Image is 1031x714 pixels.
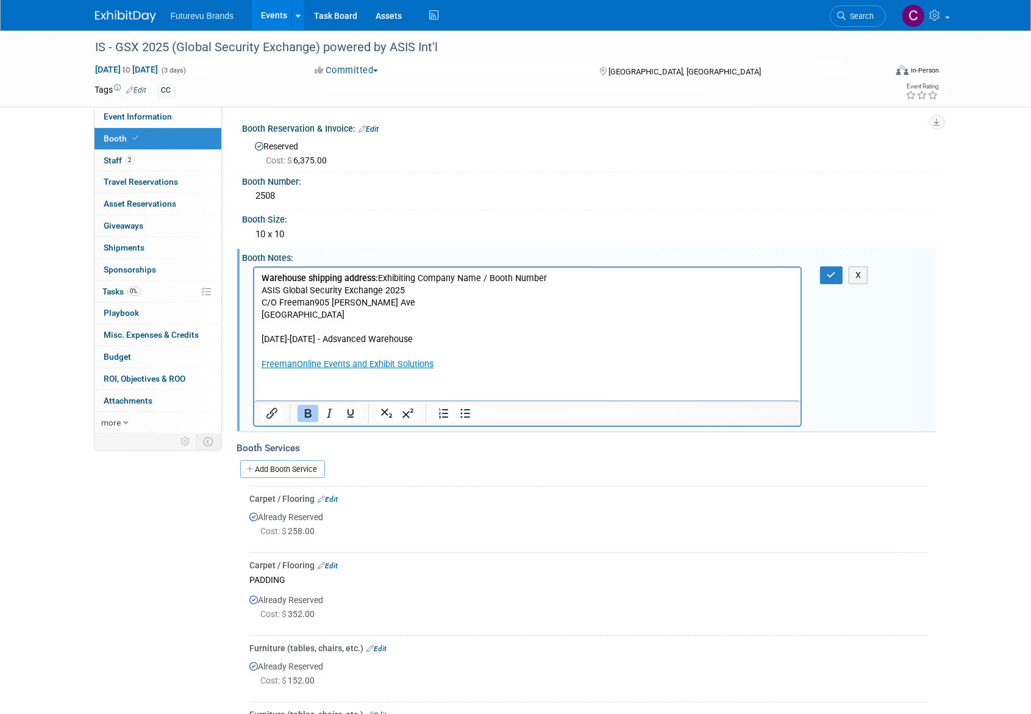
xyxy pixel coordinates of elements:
button: Numbered list [433,405,454,422]
div: IS - GSX 2025 (Global Security Exchange) powered by ASIS Int'l [91,37,868,59]
span: 2 [126,155,135,165]
a: Attachments [95,390,221,412]
div: Booth Notes: [243,249,936,264]
img: CHERYL CLOWES [902,4,925,27]
span: [DATE] [DATE] [95,64,159,75]
span: Travel Reservations [104,177,179,187]
span: to [121,65,133,74]
span: Playbook [104,308,140,318]
img: Format-Inperson.png [896,65,908,75]
div: Already Reserved [250,654,927,698]
span: more [102,418,121,427]
span: Misc. Expenses & Credits [104,330,199,340]
td: Toggle Event Tabs [196,434,221,449]
span: Cost: $ [261,526,288,536]
div: Furniture (tables, chairs, etc.) [250,642,927,654]
div: Booth Size: [243,210,936,226]
span: Cost: $ [261,676,288,685]
span: Cost: $ [261,609,288,619]
a: Search [830,5,886,27]
a: Tasks0% [95,281,221,302]
div: Booth Reservation & Invoice: [243,120,936,135]
div: Already Reserved [250,505,927,548]
a: ROI, Objectives & ROO [95,368,221,390]
a: more [95,412,221,434]
div: Booth Number: [243,173,936,188]
span: [GEOGRAPHIC_DATA], [GEOGRAPHIC_DATA] [608,67,761,76]
span: Sponsorships [104,265,157,274]
span: Staff [104,155,135,165]
a: Staff2 [95,150,221,171]
span: Attachments [104,396,153,405]
span: 6,375.00 [266,155,332,165]
a: Playbook [95,302,221,324]
button: Superscript [398,405,418,422]
span: Budget [104,352,132,362]
a: Edit [318,562,338,570]
a: Booth [95,128,221,149]
div: Carpet / Flooring [250,493,927,505]
span: ROI, Objectives & ROO [104,374,186,384]
div: Event Format [814,63,940,82]
span: 0% [127,287,141,296]
div: Already Reserved [250,588,927,631]
button: Insert/edit link [262,405,282,422]
button: X [849,266,868,284]
a: Edit [367,644,387,653]
span: (3 days) [161,66,187,74]
div: 2508 [252,187,927,205]
span: Search [846,12,874,21]
span: 258.00 [261,526,320,536]
i: Booth reservation complete [133,135,139,141]
a: Add Booth Service [240,460,325,478]
button: Committed [310,64,383,77]
div: Booth Services [237,441,936,455]
a: Travel Reservations [95,171,221,193]
span: Cost: $ [266,155,294,165]
div: Reserved [252,137,927,166]
span: Futurevu Brands [171,11,234,21]
button: Bullet list [455,405,476,422]
button: Italic [319,405,340,422]
button: Bold [298,405,318,422]
span: 152.00 [261,676,320,685]
div: PADDING [250,571,927,588]
button: Subscript [376,405,397,422]
div: CC [158,84,175,97]
button: Underline [340,405,361,422]
a: Edit [359,125,379,134]
a: Sponsorships [95,259,221,280]
div: In-Person [910,66,939,75]
a: Misc. Expenses & Credits [95,324,221,346]
a: Shipments [95,237,221,259]
span: Shipments [104,243,145,252]
td: Personalize Event Tab Strip [176,434,197,449]
div: Carpet / Flooring [250,559,927,571]
a: Edit [127,86,147,95]
span: 352.00 [261,609,320,619]
div: Event Rating [905,84,938,90]
iframe: Rich Text Area [254,268,801,401]
td: Tags [95,84,147,98]
span: Asset Reservations [104,199,177,209]
a: Edit [318,495,338,504]
a: Asset Reservations [95,193,221,215]
a: Giveaways [95,215,221,237]
a: Budget [95,346,221,368]
img: ExhibitDay [95,10,156,23]
span: Booth [104,134,141,143]
span: Event Information [104,112,173,121]
a: Event Information [95,106,221,127]
span: Giveaways [104,221,144,230]
span: Tasks [103,287,141,296]
div: 10 x 10 [252,225,927,244]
